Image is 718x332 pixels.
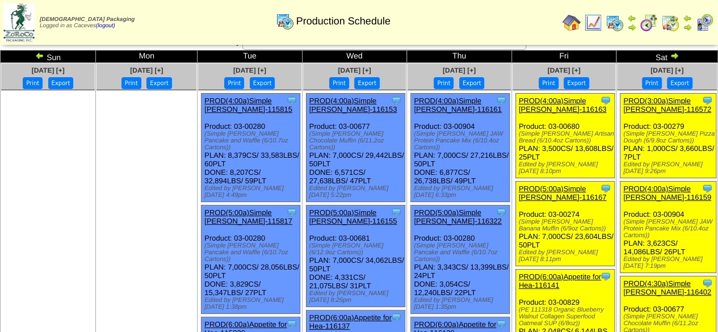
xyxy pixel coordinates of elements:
a: PROD(5:00a)Simple [PERSON_NAME]-116155 [309,208,397,225]
a: PROD(4:00a)Simple [PERSON_NAME]-116159 [623,184,711,201]
td: Sun [1,51,96,63]
td: Sat [616,51,718,63]
img: arrowleft.gif [35,51,44,60]
a: [DATE] [+] [338,66,371,74]
img: Tooltip [286,318,297,330]
td: Thu [407,51,512,63]
a: [DATE] [+] [547,66,580,74]
div: Product: 03-00280 PLAN: 8,379CS / 33,583LBS / 60PLT DONE: 8,207CS / 32,894LBS / 59PLT [201,94,300,202]
a: PROD(5:00a)Simple [PERSON_NAME]-116322 [414,208,502,225]
span: Production Schedule [296,15,391,27]
div: (Simple [PERSON_NAME] Artisan Bread (6/10.4oz Cartons)) [519,131,614,144]
a: PROD(3:00a)Simple [PERSON_NAME]-116572 [623,96,711,114]
img: arrowleft.gif [683,14,692,23]
div: Product: 03-00274 PLAN: 7,000CS / 23,604LBS / 50PLT [515,182,614,266]
a: PROD(4:00a)Simple [PERSON_NAME]-116161 [414,96,502,114]
div: Edited by [PERSON_NAME] [DATE] 5:22pm [309,185,405,199]
a: [DATE] [+] [650,66,683,74]
a: [DATE] [+] [130,66,163,74]
img: zoroco-logo-small.webp [3,3,35,41]
div: Edited by [PERSON_NAME] [DATE] 8:10pm [519,161,614,175]
div: Edited by [PERSON_NAME] [DATE] 1:38pm [204,297,300,310]
img: line_graph.gif [584,14,602,32]
div: (Simple [PERSON_NAME] Pancake and Waffle (6/10.7oz Cartons)) [414,242,509,263]
div: Product: 03-00279 PLAN: 1,000CS / 3,660LBS / 7PLT [620,94,716,178]
div: Edited by [PERSON_NAME] [DATE] 1:35pm [414,297,509,310]
img: Tooltip [496,207,507,218]
button: Print [539,77,559,89]
img: Tooltip [600,271,611,282]
img: calendarcustomer.gif [695,14,713,32]
button: Export [250,77,275,89]
img: Tooltip [496,95,507,106]
img: arrowleft.gif [627,14,636,23]
img: Tooltip [496,318,507,330]
div: Edited by [PERSON_NAME] [DATE] 7:19pm [623,256,716,270]
div: Product: 03-00680 PLAN: 3,500CS / 13,608LBS / 25PLT [515,94,614,178]
td: Wed [302,51,407,63]
img: Tooltip [391,207,402,218]
img: Tooltip [600,183,611,194]
span: Logged in as Caceves [40,16,135,29]
button: Export [48,77,74,89]
td: Fri [511,51,616,63]
img: home.gif [562,14,581,32]
a: PROD(5:00a)Simple [PERSON_NAME]-116167 [519,184,607,201]
button: Export [146,77,172,89]
div: Product: 03-00280 PLAN: 3,343CS / 13,399LBS / 24PLT DONE: 3,054CS / 12,240LBS / 22PLT [411,205,510,314]
a: PROD(6:00a)Appetite for Hea-116141 [519,272,601,289]
a: [DATE] [+] [32,66,65,74]
a: (logout) [96,23,115,29]
div: (Simple [PERSON_NAME] Banana Muffin (6/9oz Cartons)) [519,218,614,232]
a: PROD(6:00a)Appetite for Hea-116137 [309,313,392,330]
img: Tooltip [702,278,713,289]
img: calendarinout.gif [661,14,679,32]
div: Edited by [PERSON_NAME] [DATE] 8:11pm [519,249,614,263]
div: Edited by [PERSON_NAME] [DATE] 9:26pm [623,161,716,175]
img: Tooltip [391,312,402,323]
div: (Simple [PERSON_NAME] Pancake and Waffle (6/10.7oz Cartons)) [204,242,300,263]
a: PROD(4:30a)Simple [PERSON_NAME]-116402 [623,279,711,296]
img: calendarblend.gif [640,14,658,32]
img: arrowright.gif [627,23,636,32]
img: arrowright.gif [683,23,692,32]
img: Tooltip [286,207,297,218]
button: Export [564,77,589,89]
span: [DATE] [+] [233,66,266,74]
div: Product: 03-00677 PLAN: 7,000CS / 29,442LBS / 50PLT DONE: 6,571CS / 27,638LBS / 47PLT [306,94,405,202]
div: (Simple [PERSON_NAME] JAW Protein Pancake Mix (6/10.4oz Cartons)) [414,131,509,151]
button: Print [121,77,141,89]
div: Edited by [PERSON_NAME] [DATE] 8:25pm [309,290,405,304]
div: Product: 03-00681 PLAN: 7,000CS / 34,062LBS / 50PLT DONE: 4,331CS / 21,075LBS / 31PLT [306,205,405,307]
button: Print [642,77,662,89]
div: Product: 03-00280 PLAN: 7,000CS / 28,056LBS / 50PLT DONE: 3,829CS / 15,347LBS / 27PLT [201,205,300,314]
div: Edited by [PERSON_NAME] [DATE] 6:33pm [414,185,509,199]
img: calendarprod.gif [606,14,624,32]
button: Export [459,77,485,89]
button: Print [23,77,43,89]
div: (PE 111318 Organic Blueberry Walnut Collagen Superfood Oatmeal SUP (6/8oz)) [519,306,614,327]
a: PROD(4:00a)Simple [PERSON_NAME]-115815 [204,96,292,114]
button: Print [434,77,454,89]
div: Edited by [PERSON_NAME] [DATE] 4:49pm [204,185,300,199]
a: PROD(4:00a)Simple [PERSON_NAME]-116163 [519,96,607,114]
td: Tue [198,51,303,63]
div: (Simple [PERSON_NAME] Pizza Dough (6/9.8oz Cartons)) [623,131,716,144]
div: Product: 03-00904 PLAN: 7,000CS / 27,216LBS / 50PLT DONE: 6,877CS / 26,738LBS / 49PLT [411,94,510,202]
span: [DATE] [+] [443,66,476,74]
img: Tooltip [702,95,713,106]
div: (Simple [PERSON_NAME] Chocolate Muffin (6/11.2oz Cartons)) [309,131,405,151]
img: Tooltip [600,95,611,106]
button: Export [354,77,380,89]
a: PROD(5:00a)Simple [PERSON_NAME]-115817 [204,208,292,225]
button: Print [224,77,244,89]
div: Product: 03-00904 PLAN: 3,623CS / 14,086LBS / 26PLT [620,182,716,273]
button: Print [329,77,349,89]
img: calendarprod.gif [276,12,294,30]
a: PROD(4:00a)Simple [PERSON_NAME]-116153 [309,96,397,114]
div: (Simple [PERSON_NAME] Pancake and Waffle (6/10.7oz Cartons)) [204,131,300,151]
